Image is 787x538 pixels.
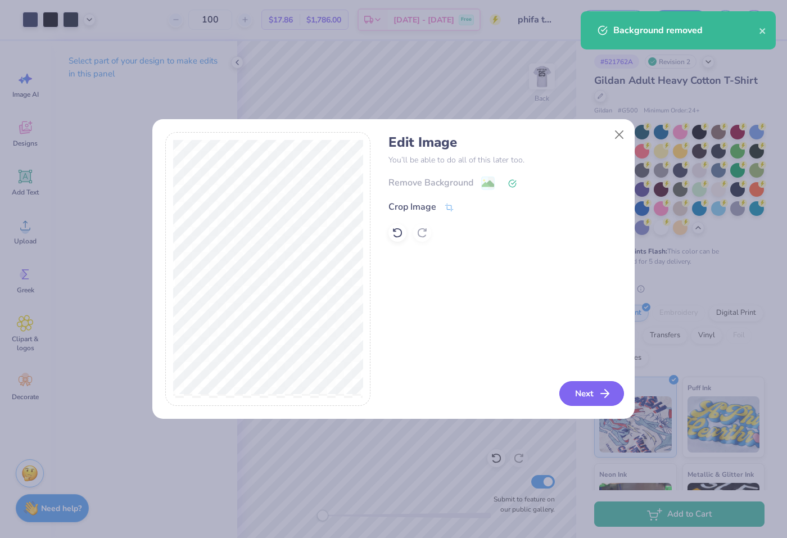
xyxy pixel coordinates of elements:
[759,24,767,37] button: close
[609,124,630,146] button: Close
[613,24,759,37] div: Background removed
[388,154,622,166] p: You’ll be able to do all of this later too.
[388,134,622,151] h4: Edit Image
[388,200,436,214] div: Crop Image
[559,381,624,406] button: Next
